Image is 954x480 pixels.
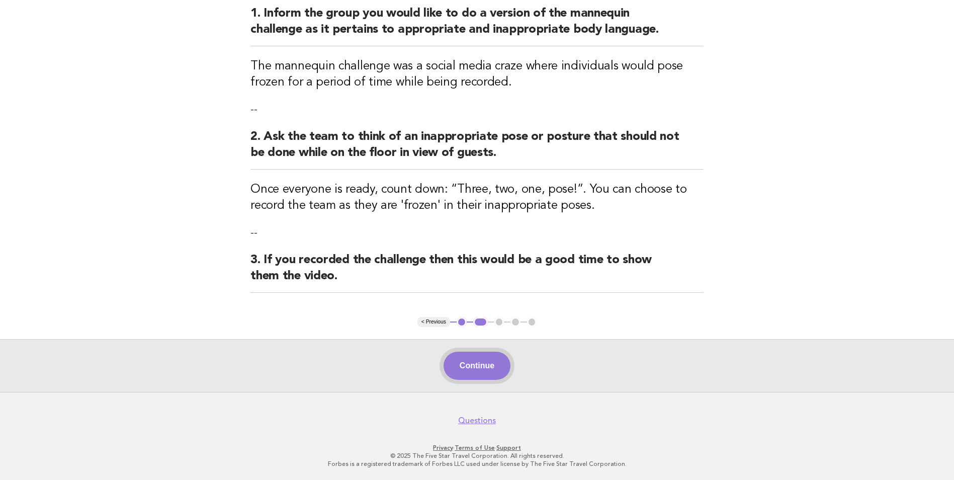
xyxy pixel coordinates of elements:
[250,226,704,240] p: --
[169,460,785,468] p: Forbes is a registered trademark of Forbes LLC used under license by The Five Star Travel Corpora...
[458,416,496,426] a: Questions
[417,317,450,327] button: < Previous
[444,352,510,380] button: Continue
[250,182,704,214] h3: Once everyone is ready, count down: “Three, two, one, pose!”. You can choose to record the team a...
[250,129,704,170] h2: 2. Ask the team to think of an inappropriate pose or posture that should not be done while on the...
[457,317,467,327] button: 1
[250,6,704,46] h2: 1. Inform the group you would like to do a version of the mannequin challenge as it pertains to a...
[169,444,785,452] p: · ·
[250,103,704,117] p: --
[250,252,704,293] h2: 3. If you recorded the challenge then this would be a good time to show them the video.
[433,444,453,451] a: Privacy
[455,444,495,451] a: Terms of Use
[496,444,521,451] a: Support
[250,58,704,91] h3: The mannequin challenge was a social media craze where individuals would pose frozen for a period...
[473,317,488,327] button: 2
[169,452,785,460] p: © 2025 The Five Star Travel Corporation. All rights reserved.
